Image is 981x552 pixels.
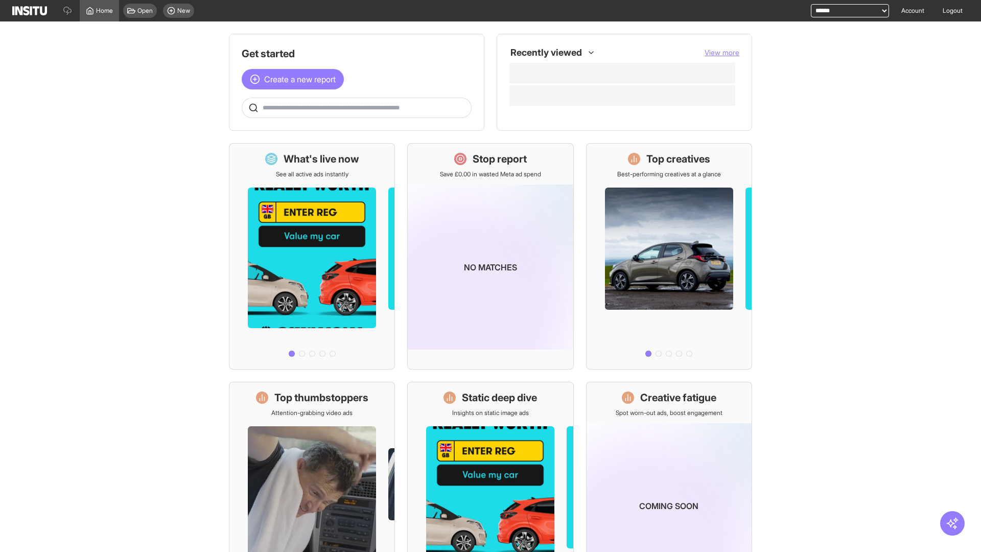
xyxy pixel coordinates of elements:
p: See all active ads instantly [276,170,348,178]
span: Create a new report [264,73,336,85]
span: New [177,7,190,15]
p: Insights on static image ads [452,409,529,417]
a: Top creativesBest-performing creatives at a glance [586,143,752,370]
a: Stop reportSave £0.00 in wasted Meta ad spendNo matches [407,143,573,370]
p: Save £0.00 in wasted Meta ad spend [440,170,541,178]
h1: What's live now [284,152,359,166]
h1: Static deep dive [462,390,537,405]
p: No matches [464,261,517,273]
span: View more [705,48,739,57]
h1: Top thumbstoppers [274,390,368,405]
h1: Stop report [473,152,527,166]
p: Best-performing creatives at a glance [617,170,721,178]
h1: Top creatives [646,152,710,166]
h1: Get started [242,47,472,61]
span: Open [137,7,153,15]
span: Home [96,7,113,15]
a: What's live nowSee all active ads instantly [229,143,395,370]
p: Attention-grabbing video ads [271,409,353,417]
img: Logo [12,6,47,15]
button: View more [705,48,739,58]
button: Create a new report [242,69,344,89]
img: coming-soon-gradient_kfitwp.png [408,185,573,350]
